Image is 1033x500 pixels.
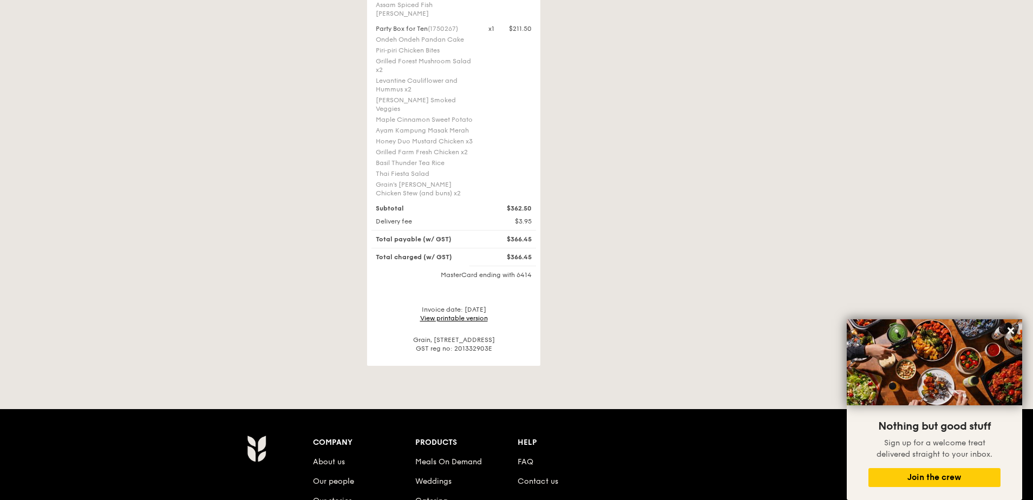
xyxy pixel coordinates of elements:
div: MasterCard ending with 6414 [371,271,536,279]
a: About us [313,457,345,466]
a: FAQ [518,457,533,466]
div: $366.45 [482,235,538,244]
div: Delivery fee [369,217,482,226]
div: Grilled Farm Fresh Chicken x2 [376,148,475,156]
div: Grain, [STREET_ADDRESS] GST reg no: 201332903E [371,335,536,353]
div: Levantine Cauliflower and Hummus x2 [376,76,475,94]
div: $211.50 [509,24,532,33]
div: Party Box for Ten [376,24,475,33]
button: Join the crew [868,468,1001,487]
span: Nothing but good stuff [878,420,991,433]
div: $366.45 [482,253,538,261]
span: Sign up for a welcome treat delivered straight to your inbox. [877,438,992,459]
div: Assam Spiced Fish [PERSON_NAME] [376,1,475,18]
div: [PERSON_NAME] Smoked Veggies [376,96,475,113]
div: Piri‑piri Chicken Bites [376,46,475,55]
img: DSC07876-Edit02-Large.jpeg [847,319,1022,405]
div: Thai Fiesta Salad [376,169,475,178]
div: Total charged (w/ GST) [369,253,482,261]
div: Company [313,435,415,450]
span: Total payable (w/ GST) [376,235,452,243]
div: x1 [488,24,494,33]
a: Contact us [518,477,558,486]
div: Grain's [PERSON_NAME] Chicken Stew (and buns) x2 [376,180,475,198]
div: Ondeh Ondeh Pandan Cake [376,35,475,44]
div: Products [415,435,518,450]
div: $3.95 [482,217,538,226]
a: Meals On Demand [415,457,482,466]
div: Grilled Forest Mushroom Salad x2 [376,57,475,74]
div: Ayam Kampung Masak Merah [376,126,475,135]
a: Our people [313,477,354,486]
div: Help [518,435,620,450]
a: Weddings [415,477,452,486]
a: View printable version [420,314,488,322]
div: Subtotal [369,204,482,213]
div: $362.50 [482,204,538,213]
img: Grain [247,435,266,462]
div: Invoice date: [DATE] [371,305,536,323]
div: Basil Thunder Tea Rice [376,159,475,167]
div: Honey Duo Mustard Chicken x3 [376,137,475,146]
span: (1750267) [428,25,458,32]
button: Close [1002,322,1019,339]
div: Maple Cinnamon Sweet Potato [376,115,475,124]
